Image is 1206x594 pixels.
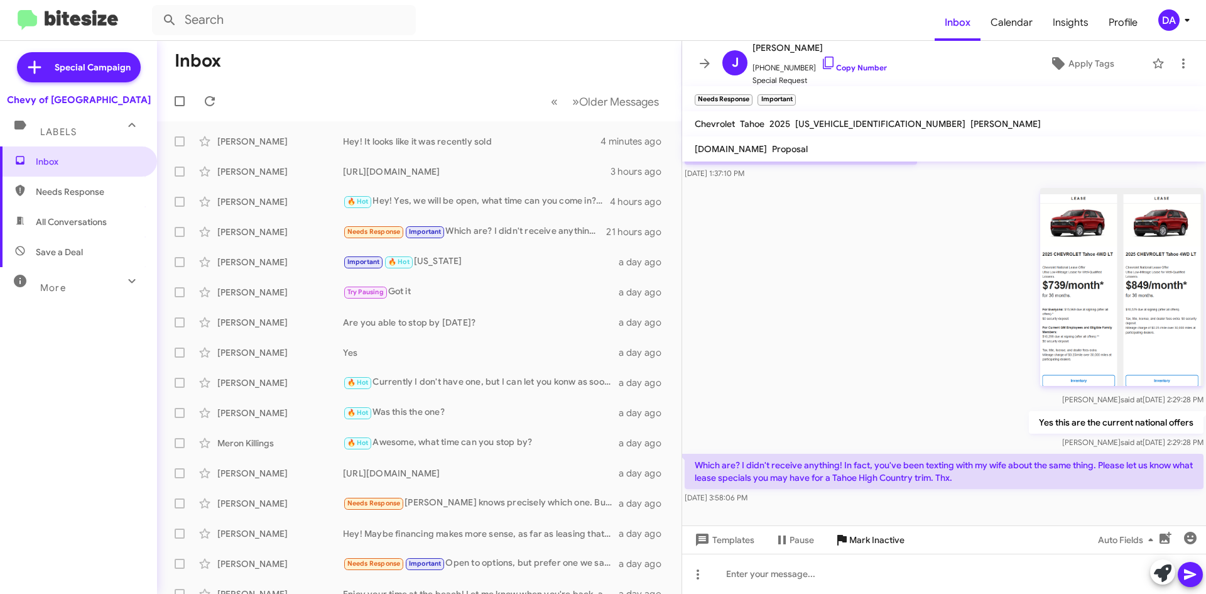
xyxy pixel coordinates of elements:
[217,377,343,389] div: [PERSON_NAME]
[36,185,143,198] span: Needs Response
[769,118,790,129] span: 2025
[152,5,416,35] input: Search
[217,135,343,148] div: [PERSON_NAME]
[611,165,671,178] div: 3 hours ago
[409,559,442,568] span: Important
[343,194,610,209] div: Hey! Yes, we will be open, what time can you come in? Yes our online price is $85,720 ($8,250) OFF
[343,436,619,450] div: Awesome, what time can you stop by?
[619,286,671,299] div: a day ago
[7,94,151,106] div: Chevy of [GEOGRAPHIC_DATA]
[217,497,343,510] div: [PERSON_NAME]
[55,61,131,74] span: Special Campaign
[217,407,343,419] div: [PERSON_NAME]
[1068,52,1114,75] span: Apply Tags
[1158,9,1180,31] div: DA
[685,493,747,502] span: [DATE] 3:58:06 PM
[619,316,671,329] div: a day ago
[36,246,83,258] span: Save a Deal
[343,467,619,480] div: [URL][DOMAIN_NAME]
[610,195,671,208] div: 4 hours ago
[1017,52,1146,75] button: Apply Tags
[551,94,558,109] span: «
[347,439,369,447] span: 🔥 Hot
[692,529,754,551] span: Templates
[347,409,369,417] span: 🔥 Hot
[1099,4,1148,41] a: Profile
[695,118,735,129] span: Chevrolet
[544,89,666,114] nav: Page navigation example
[619,437,671,449] div: a day ago
[619,497,671,510] div: a day ago
[343,165,611,178] div: [URL][DOMAIN_NAME]
[1121,437,1143,447] span: said at
[619,527,671,540] div: a day ago
[764,529,824,551] button: Pause
[619,346,671,359] div: a day ago
[970,118,1041,129] span: [PERSON_NAME]
[347,197,369,206] span: 🔥 Hot
[572,94,579,109] span: »
[217,286,343,299] div: [PERSON_NAME]
[343,375,619,390] div: Currently I don't have one, but I can let you konw as soon as we get one
[543,89,565,114] button: Previous
[347,228,401,236] span: Needs Response
[217,346,343,359] div: [PERSON_NAME]
[935,4,981,41] a: Inbox
[600,135,671,148] div: 4 minutes ago
[740,118,764,129] span: Tahoe
[343,255,619,269] div: [US_STATE]
[795,118,965,129] span: [US_VEHICLE_IDENTIFICATION_NUMBER]
[343,285,619,299] div: Got it
[752,55,887,74] span: [PHONE_NUMBER]
[347,258,380,266] span: Important
[1029,411,1203,434] p: Yes this are the current national offers
[409,228,442,236] span: Important
[619,558,671,570] div: a day ago
[217,256,343,268] div: [PERSON_NAME]
[758,94,795,106] small: Important
[1040,188,1203,386] img: ME1be596155909009cdc805c82b92ac58b
[343,496,619,510] div: [PERSON_NAME] knows precisely which one. But it's a 2025 white premier.
[40,126,77,138] span: Labels
[732,53,739,73] span: J
[217,527,343,540] div: [PERSON_NAME]
[343,405,619,420] div: Was this the one?
[752,40,887,55] span: [PERSON_NAME]
[821,63,887,72] a: Copy Number
[565,89,666,114] button: Next
[682,529,764,551] button: Templates
[347,499,401,507] span: Needs Response
[343,316,619,329] div: Are you able to stop by [DATE]?
[36,155,143,168] span: Inbox
[1088,529,1168,551] button: Auto Fields
[981,4,1043,41] a: Calendar
[685,454,1203,489] p: Which are? I didn't receive anything! In fact, you've been texting with my wife about the same th...
[1062,395,1203,404] span: [PERSON_NAME] [DATE] 2:29:28 PM
[217,195,343,208] div: [PERSON_NAME]
[619,407,671,419] div: a day ago
[824,529,915,551] button: Mark Inactive
[343,346,619,359] div: Yes
[175,51,221,71] h1: Inbox
[343,135,600,148] div: Hey! It looks like it was recently sold
[619,467,671,480] div: a day ago
[790,529,814,551] span: Pause
[685,168,744,178] span: [DATE] 1:37:10 PM
[40,282,66,294] span: More
[217,437,343,449] div: Meron Killings
[347,378,369,387] span: 🔥 Hot
[752,74,887,87] span: Special Request
[695,143,767,155] span: [DOMAIN_NAME]
[606,226,671,238] div: 21 hours ago
[1148,9,1192,31] button: DA
[1043,4,1099,41] a: Insights
[343,527,619,540] div: Hey! Maybe financing makes more sense, as far as leasing that's the best we can do
[217,226,343,238] div: [PERSON_NAME]
[388,258,410,266] span: 🔥 Hot
[343,556,619,571] div: Open to options, but prefer one we saw with the black grill, moving console/power mirrors are a m...
[217,467,343,480] div: [PERSON_NAME]
[619,377,671,389] div: a day ago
